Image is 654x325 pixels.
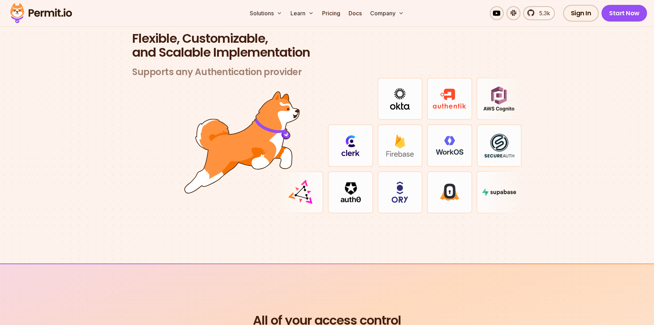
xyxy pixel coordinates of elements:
[563,5,599,22] a: Sign In
[132,32,522,46] span: Flexible, Customizable,
[7,1,75,25] img: Permit logo
[346,6,365,20] a: Docs
[367,6,407,20] button: Company
[523,6,555,20] a: 5.3k
[319,6,343,20] a: Pricing
[535,9,550,17] span: 5.3k
[601,5,647,22] a: Start Now
[247,6,285,20] button: Solutions
[288,6,317,20] button: Learn
[132,66,522,78] h3: Supports any Authentication provider
[132,32,522,59] h2: and Scalable Implementation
